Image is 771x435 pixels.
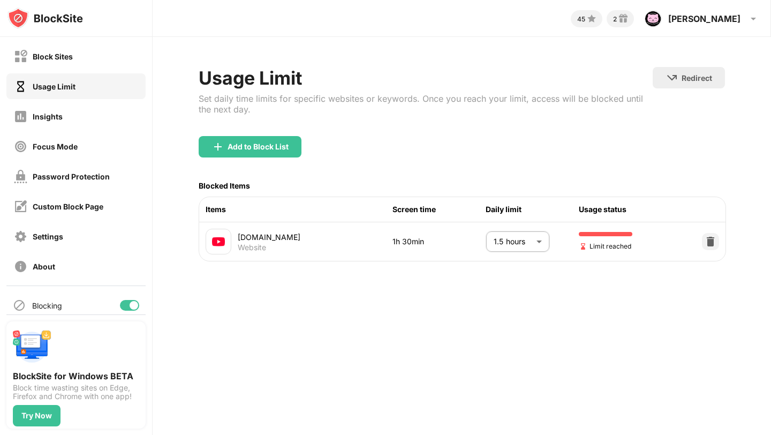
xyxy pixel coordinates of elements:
div: Try Now [21,411,52,420]
div: Block time wasting sites on Edge, Firefox and Chrome with one app! [13,384,139,401]
img: ACg8ocJEAoxaIQlziqVtiovxLP3qo30nj1nKUzrqa3fWp4Kc8e3xV0Y=s96-c [645,10,662,27]
div: Custom Block Page [33,202,103,211]
div: Usage Limit [199,67,652,89]
img: block-off.svg [14,50,27,63]
div: 1h 30min [392,236,486,247]
div: Insights [33,112,63,121]
div: BlockSite for Windows BETA [13,371,139,381]
div: 2 [613,15,617,23]
div: Daily limit [486,204,579,215]
img: settings-off.svg [14,230,27,243]
img: about-off.svg [14,260,27,273]
img: hourglass-end.svg [579,242,587,251]
img: points-small.svg [585,12,598,25]
div: Add to Block List [228,142,289,151]
img: logo-blocksite.svg [7,7,83,29]
div: Password Protection [33,172,110,181]
img: favicons [212,235,225,248]
div: 45 [577,15,585,23]
img: focus-off.svg [14,140,27,153]
div: Set daily time limits for specific websites or keywords. Once you reach your limit, access will b... [199,93,652,115]
img: time-usage-on.svg [14,80,27,93]
p: 1.5 hours [494,236,532,247]
div: Settings [33,232,63,241]
div: Redirect [682,73,712,82]
div: Focus Mode [33,142,78,151]
div: [DOMAIN_NAME] [238,231,392,243]
img: reward-small.svg [617,12,630,25]
div: Blocking [32,301,62,310]
img: insights-off.svg [14,110,27,123]
div: Website [238,243,266,252]
div: Block Sites [33,52,73,61]
img: push-desktop.svg [13,328,51,366]
img: blocking-icon.svg [13,299,26,312]
div: [PERSON_NAME] [668,13,740,24]
div: Usage Limit [33,82,75,91]
img: customize-block-page-off.svg [14,200,27,213]
div: About [33,262,55,271]
div: Blocked Items [199,181,250,190]
img: password-protection-off.svg [14,170,27,183]
span: Limit reached [579,241,631,251]
div: Screen time [392,204,486,215]
div: Items [206,204,392,215]
div: Usage status [579,204,672,215]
